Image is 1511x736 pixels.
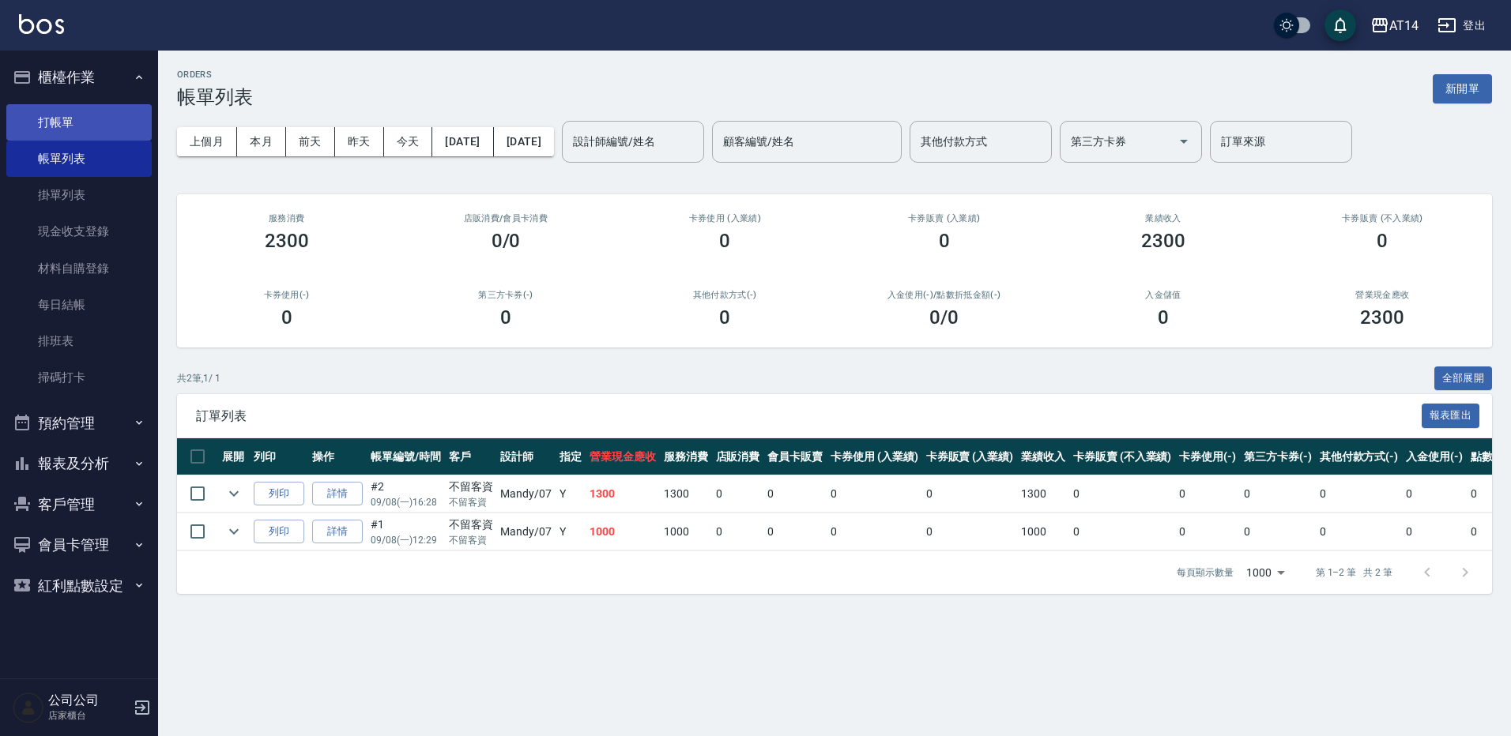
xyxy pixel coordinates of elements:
h2: 卡券販賣 (入業績) [853,213,1034,223]
h3: 0 [500,306,511,329]
h5: 公司公司 [48,693,129,708]
td: 0 [922,475,1018,513]
th: 營業現金應收 [586,438,660,475]
td: 0 [1316,475,1403,513]
button: Open [1171,129,1196,154]
h2: 卡券使用(-) [196,290,377,300]
th: 第三方卡券(-) [1240,438,1316,475]
a: 報表匯出 [1422,407,1480,422]
button: 列印 [254,482,304,506]
td: 0 [1402,475,1467,513]
a: 排班表 [6,323,152,359]
span: 訂單列表 [196,408,1422,424]
td: Y [556,475,586,513]
button: 報表及分析 [6,443,152,484]
td: 0 [763,513,827,550]
button: [DATE] [494,127,554,156]
h2: 業績收入 [1072,213,1253,223]
td: 0 [1316,513,1403,550]
p: 第 1–2 筆 共 2 筆 [1316,565,1392,580]
td: 0 [1175,475,1240,513]
button: expand row [222,482,246,505]
button: 昨天 [335,127,384,156]
h3: 0 [1377,230,1388,252]
button: 今天 [384,127,433,156]
td: 1300 [660,475,712,513]
h3: 0 [719,230,730,252]
h3: 0 [1158,306,1169,329]
th: 客戶 [445,438,497,475]
button: save [1324,9,1356,41]
a: 詳情 [312,520,363,544]
td: 1300 [1017,475,1069,513]
a: 現金收支登錄 [6,213,152,250]
td: 0 [1240,475,1316,513]
h3: 2300 [265,230,309,252]
td: 0 [1069,475,1175,513]
th: 卡券販賣 (入業績) [922,438,1018,475]
th: 展開 [218,438,250,475]
th: 卡券使用(-) [1175,438,1240,475]
h3: 2300 [1360,306,1404,329]
button: 列印 [254,520,304,544]
h3: 0 /0 [929,306,959,329]
td: Y [556,513,586,550]
button: 新開單 [1433,74,1492,103]
h3: 0 [939,230,950,252]
td: 0 [1175,513,1240,550]
button: 櫃檯作業 [6,57,152,98]
th: 卡券使用 (入業績) [827,438,922,475]
td: 0 [712,475,764,513]
td: 0 [922,513,1018,550]
a: 掛單列表 [6,177,152,213]
th: 入金使用(-) [1402,438,1467,475]
button: 客戶管理 [6,484,152,525]
h2: ORDERS [177,69,253,80]
button: 預約管理 [6,403,152,444]
td: Mandy /07 [496,513,556,550]
th: 服務消費 [660,438,712,475]
td: 0 [763,475,827,513]
a: 新開單 [1433,81,1492,96]
h2: 店販消費 /會員卡消費 [415,213,596,223]
td: 0 [712,513,764,550]
h3: 帳單列表 [177,86,253,108]
button: [DATE] [432,127,493,156]
p: 不留客資 [449,495,493,509]
h2: 卡券使用 (入業績) [635,213,816,223]
a: 帳單列表 [6,141,152,177]
button: 會員卡管理 [6,524,152,565]
button: 前天 [286,127,335,156]
button: 全部展開 [1434,366,1493,391]
th: 列印 [250,438,308,475]
td: 1000 [586,513,660,550]
td: 1000 [660,513,712,550]
h2: 卡券販賣 (不入業績) [1292,213,1473,223]
th: 其他付款方式(-) [1316,438,1403,475]
p: 09/08 (一) 12:29 [371,533,441,547]
td: #2 [367,475,445,513]
p: 每頁顯示數量 [1177,565,1234,580]
h3: 2300 [1141,230,1185,252]
td: 0 [1069,513,1175,550]
h2: 入金儲值 [1072,290,1253,300]
td: 0 [1240,513,1316,550]
th: 設計師 [496,438,556,475]
button: 紅利點數設定 [6,565,152,606]
th: 會員卡販賣 [763,438,827,475]
button: 上個月 [177,127,237,156]
h3: 0 [281,306,292,329]
p: 店家櫃台 [48,708,129,723]
button: 本月 [237,127,286,156]
h2: 入金使用(-) /點數折抵金額(-) [853,290,1034,300]
td: 1000 [1017,513,1069,550]
a: 打帳單 [6,104,152,141]
p: 不留客資 [449,533,493,547]
th: 帳單編號/時間 [367,438,445,475]
a: 材料自購登錄 [6,250,152,287]
button: AT14 [1364,9,1425,42]
button: 登出 [1431,11,1492,40]
th: 業績收入 [1017,438,1069,475]
div: 1000 [1240,551,1291,594]
div: 不留客資 [449,516,493,533]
